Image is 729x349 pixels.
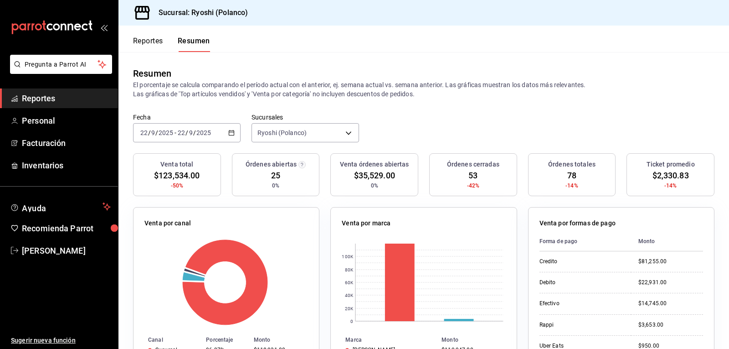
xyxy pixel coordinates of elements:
[252,114,359,120] label: Sucursales
[133,114,241,120] label: Fecha
[133,80,714,99] p: El porcentaje se calcula comparando el período actual con el anterior, ej. semana actual vs. sema...
[350,319,353,324] text: 0
[202,335,250,345] th: Porcentaje
[133,67,171,80] div: Resumen
[100,24,108,31] button: open_drawer_menu
[250,335,319,345] th: Monto
[664,182,677,190] span: -14%
[447,160,499,169] h3: Órdenes cerradas
[246,160,297,169] h3: Órdenes abiertas
[567,169,576,182] span: 78
[257,128,307,137] span: Ryoshi (Polanco)
[467,182,480,190] span: -42%
[539,279,624,286] div: Debito
[22,222,111,234] span: Recomienda Parrot
[22,159,111,172] span: Inventarios
[539,219,616,228] p: Venta por formas de pago
[11,336,111,345] span: Sugerir nueva función
[342,254,354,259] text: 100K
[345,293,354,298] text: 40K
[638,279,703,286] div: $22,931.00
[193,129,196,136] span: /
[438,335,516,345] th: Monto
[171,182,184,190] span: -50%
[652,169,689,182] span: $2,330.83
[565,182,578,190] span: -14%
[22,201,99,212] span: Ayuda
[10,55,112,74] button: Pregunta a Parrot AI
[22,245,111,257] span: [PERSON_NAME]
[144,219,191,228] p: Venta por canal
[331,335,438,345] th: Marca
[25,60,98,69] span: Pregunta a Parrot AI
[185,129,188,136] span: /
[647,160,695,169] h3: Ticket promedio
[345,267,354,272] text: 80K
[158,129,174,136] input: ----
[22,92,111,104] span: Reportes
[133,335,202,345] th: Canal
[154,169,200,182] span: $123,534.00
[539,258,624,266] div: Credito
[148,129,151,136] span: /
[22,115,111,127] span: Personal
[468,169,477,182] span: 53
[371,182,378,190] span: 0%
[354,169,395,182] span: $35,529.00
[6,66,112,76] a: Pregunta a Parrot AI
[345,306,354,311] text: 20K
[638,258,703,266] div: $81,255.00
[272,182,279,190] span: 0%
[133,36,210,52] div: navigation tabs
[548,160,596,169] h3: Órdenes totales
[638,321,703,329] div: $3,653.00
[196,129,211,136] input: ----
[175,129,176,136] span: -
[160,160,193,169] h3: Venta total
[539,321,624,329] div: Rappi
[340,160,409,169] h3: Venta órdenes abiertas
[155,129,158,136] span: /
[631,232,703,251] th: Monto
[177,129,185,136] input: --
[151,7,248,18] h3: Sucursal: Ryoshi (Polanco)
[342,219,390,228] p: Venta por marca
[638,300,703,307] div: $14,745.00
[271,169,280,182] span: 25
[539,232,631,251] th: Forma de pago
[133,36,163,52] button: Reportes
[539,300,624,307] div: Efectivo
[189,129,193,136] input: --
[345,280,354,285] text: 60K
[140,129,148,136] input: --
[151,129,155,136] input: --
[22,137,111,149] span: Facturación
[178,36,210,52] button: Resumen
